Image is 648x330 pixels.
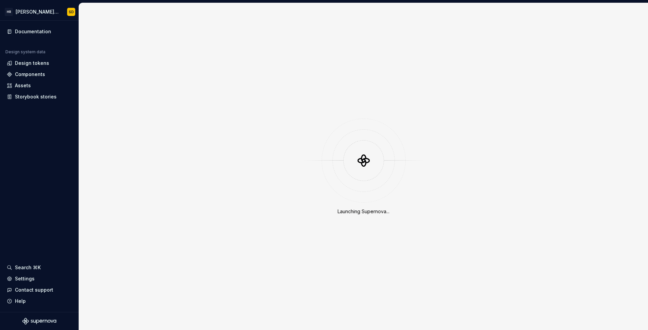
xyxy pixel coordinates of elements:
[16,8,59,15] div: [PERSON_NAME] UI Toolkit (HUT)
[15,275,35,282] div: Settings
[338,208,389,215] div: Launching Supernova...
[4,296,75,307] button: Help
[69,9,74,15] div: SD
[15,71,45,78] div: Components
[4,285,75,295] button: Contact support
[4,26,75,37] a: Documentation
[1,4,77,19] button: HR[PERSON_NAME] UI Toolkit (HUT)SD
[15,93,57,100] div: Storybook stories
[4,69,75,80] a: Components
[4,273,75,284] a: Settings
[15,82,31,89] div: Assets
[15,264,41,271] div: Search ⌘K
[5,49,45,55] div: Design system data
[15,28,51,35] div: Documentation
[22,318,56,325] svg: Supernova Logo
[15,298,26,305] div: Help
[4,91,75,102] a: Storybook stories
[4,58,75,69] a: Design tokens
[15,60,49,67] div: Design tokens
[4,262,75,273] button: Search ⌘K
[15,287,53,293] div: Contact support
[5,8,13,16] div: HR
[4,80,75,91] a: Assets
